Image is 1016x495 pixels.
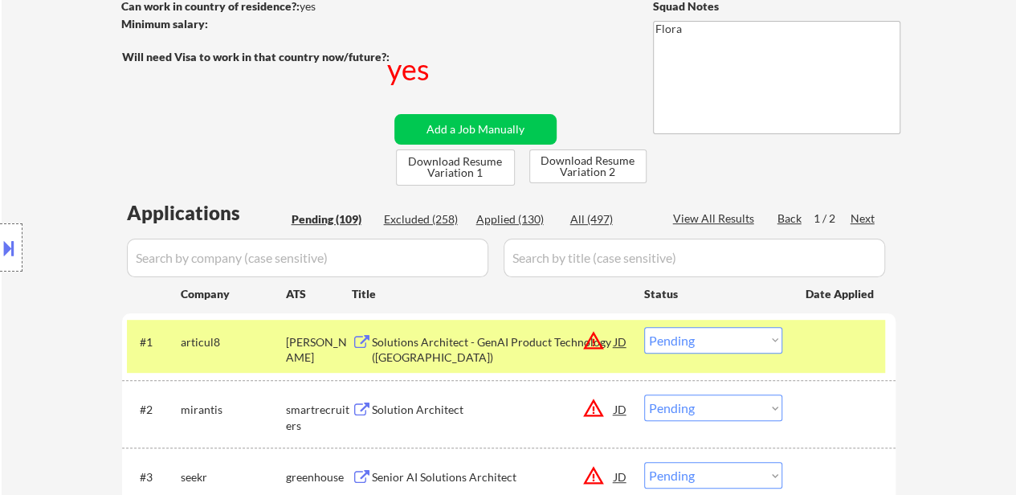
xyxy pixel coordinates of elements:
[613,462,629,491] div: JD
[613,327,629,356] div: JD
[394,114,557,145] button: Add a Job Manually
[644,279,782,308] div: Status
[286,469,352,485] div: greenhouse
[292,211,372,227] div: Pending (109)
[582,464,605,487] button: warning_amber
[181,402,286,418] div: mirantis
[384,211,464,227] div: Excluded (258)
[851,211,876,227] div: Next
[570,211,651,227] div: All (497)
[127,239,488,277] input: Search by company (case sensitive)
[140,402,168,418] div: #2
[352,286,629,302] div: Title
[372,334,614,366] div: Solutions Architect - GenAI Product Technology ([GEOGRAPHIC_DATA])
[286,402,352,433] div: smartrecruiters
[387,49,433,89] div: yes
[582,397,605,419] button: warning_amber
[806,286,876,302] div: Date Applied
[122,50,390,63] strong: Will need Visa to work in that country now/future?:
[613,395,629,423] div: JD
[673,211,759,227] div: View All Results
[286,334,352,366] div: [PERSON_NAME]
[504,239,885,277] input: Search by title (case sensitive)
[529,149,647,183] button: Download Resume Variation 2
[372,469,614,485] div: Senior AI Solutions Architect
[286,286,352,302] div: ATS
[181,469,286,485] div: seekr
[372,402,614,418] div: Solution Architect
[396,149,515,186] button: Download Resume Variation 1
[777,211,803,227] div: Back
[121,17,208,31] strong: Minimum salary:
[476,211,557,227] div: Applied (130)
[814,211,851,227] div: 1 / 2
[582,329,605,352] button: warning_amber
[140,469,168,485] div: #3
